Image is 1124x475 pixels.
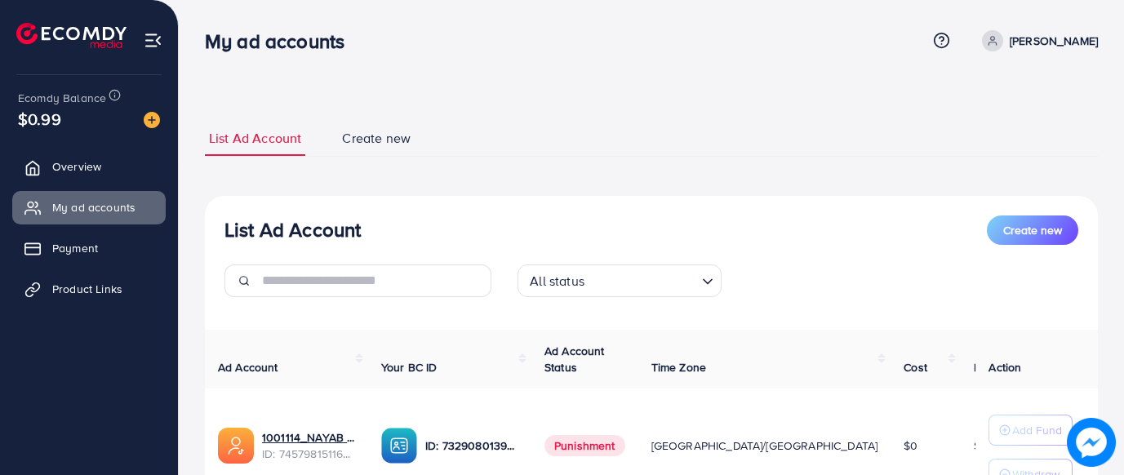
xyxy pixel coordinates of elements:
[262,429,355,463] div: <span class='underline'>1001114_NAYAB Enterprises_1736446647255</span></br>7457981511674085377
[518,264,722,297] div: Search for option
[651,437,878,454] span: [GEOGRAPHIC_DATA]/[GEOGRAPHIC_DATA]
[526,269,588,293] span: All status
[425,436,518,455] p: ID: 7329080139730534401
[1010,31,1098,51] p: [PERSON_NAME]
[18,107,61,131] span: $0.99
[12,273,166,305] a: Product Links
[342,129,411,148] span: Create new
[52,240,98,256] span: Payment
[52,158,101,175] span: Overview
[904,437,917,454] span: $0
[1012,420,1062,440] p: Add Fund
[589,266,695,293] input: Search for option
[18,90,106,106] span: Ecomdy Balance
[12,232,166,264] a: Payment
[218,359,278,375] span: Ad Account
[975,30,1098,51] a: [PERSON_NAME]
[144,112,160,128] img: image
[988,359,1021,375] span: Action
[651,359,706,375] span: Time Zone
[381,428,417,464] img: ic-ba-acc.ded83a64.svg
[52,199,136,215] span: My ad accounts
[209,129,301,148] span: List Ad Account
[974,437,988,454] span: $0
[987,215,1078,245] button: Create new
[1003,222,1062,238] span: Create new
[974,359,1017,375] span: Balance
[52,281,122,297] span: Product Links
[144,31,162,50] img: menu
[1067,418,1116,467] img: image
[218,428,254,464] img: ic-ads-acc.e4c84228.svg
[12,150,166,183] a: Overview
[262,429,355,446] a: 1001114_NAYAB Enterprises_1736446647255
[224,218,361,242] h3: List Ad Account
[544,435,625,456] span: Punishment
[16,23,127,48] img: logo
[205,29,358,53] h3: My ad accounts
[12,191,166,224] a: My ad accounts
[381,359,438,375] span: Your BC ID
[988,415,1073,446] button: Add Fund
[904,359,927,375] span: Cost
[544,343,605,375] span: Ad Account Status
[262,446,355,462] span: ID: 7457981511674085377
